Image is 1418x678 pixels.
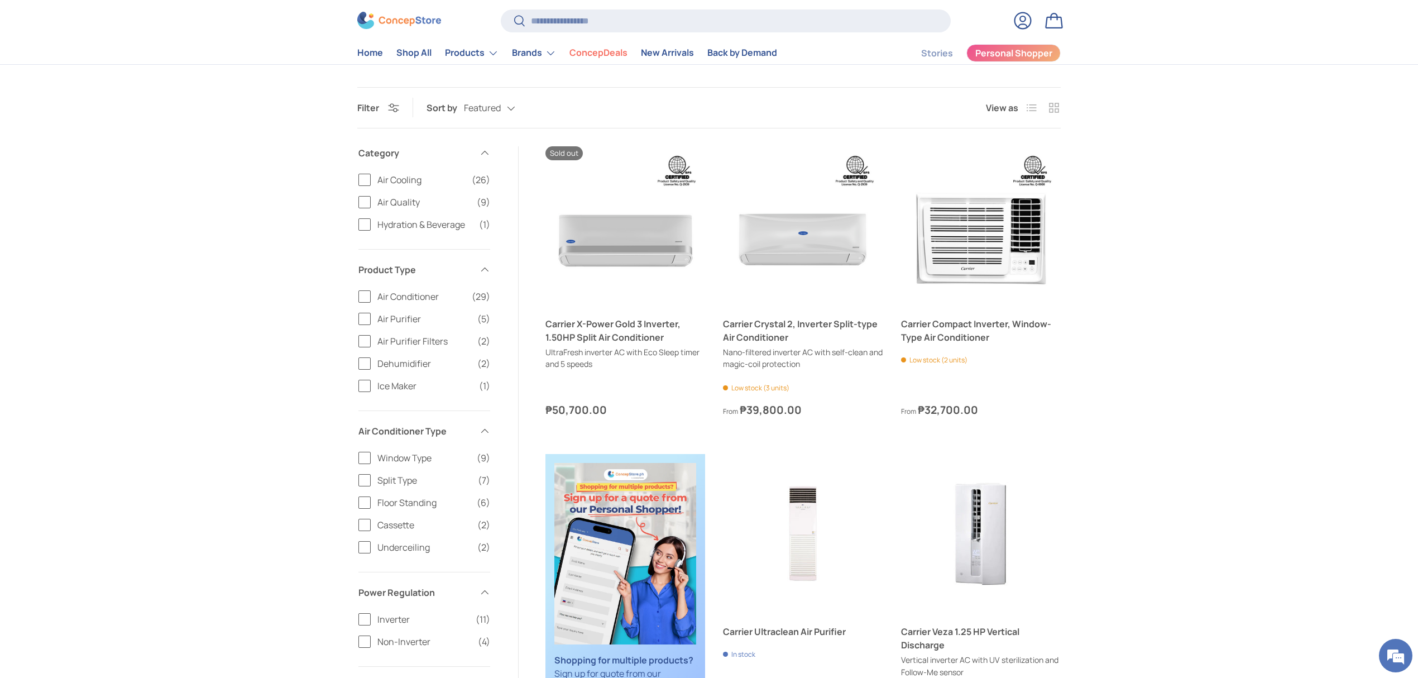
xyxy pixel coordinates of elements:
span: Air Purifier Filters [377,335,471,348]
span: (5) [477,312,490,326]
span: Category [358,146,472,160]
summary: Power Regulation [358,572,490,613]
img: ConcepStore [357,12,441,30]
a: Carrier Veza 1.25 HP Vertical Discharge [901,625,1061,652]
a: Shop All [396,42,432,64]
span: (1) [479,218,490,231]
summary: Products [438,42,505,64]
summary: Air Conditioner Type [358,411,490,451]
a: Carrier Ultraclean Air Purifier [723,625,883,638]
span: (2) [477,541,490,554]
a: Carrier Veza 1.25 HP Vertical Discharge [901,454,1061,614]
span: Air Cooling [377,173,465,187]
span: (2) [477,518,490,532]
summary: Brands [505,42,563,64]
span: (9) [477,451,490,465]
button: Filter [357,102,399,114]
span: Sold out [545,146,583,160]
summary: Category [358,133,490,173]
span: Floor Standing [377,496,470,509]
span: Window Type [377,451,470,465]
span: Product Type [358,263,472,276]
strong: Shopping for multiple products? [554,654,693,666]
span: (26) [472,173,490,187]
span: (9) [477,195,490,209]
label: Sort by [427,101,464,114]
nav: Secondary [894,42,1061,64]
span: Personal Shopper [975,49,1052,58]
a: Carrier X-Power Gold 3 Inverter, 1.50HP Split Air Conditioner [545,146,705,306]
a: Carrier Ultraclean Air Purifier [723,454,883,614]
span: Dehumidifier [377,357,471,370]
span: Underceiling [377,541,471,554]
span: (2) [477,335,490,348]
span: Air Quality [377,195,470,209]
a: Carrier Crystal 2, Inverter Split-type Air Conditioner [723,146,883,306]
a: Home [357,42,383,64]
a: Carrier Crystal 2, Inverter Split-type Air Conditioner [723,317,883,344]
a: Carrier X-Power Gold 3 Inverter, 1.50HP Split Air Conditioner [545,317,705,344]
span: Air Conditioner [377,290,465,303]
span: Air Conditioner Type [358,424,472,438]
span: Inverter [377,613,469,626]
span: Power Regulation [358,586,472,599]
span: View as [986,101,1018,114]
span: Hydration & Beverage [377,218,472,231]
span: (7) [478,474,490,487]
a: Personal Shopper [966,44,1061,62]
button: Featured [464,98,538,118]
span: Ice Maker [377,379,472,393]
a: Carrier Compact Inverter, Window-Type Air Conditioner [901,317,1061,344]
span: Filter [357,102,379,114]
span: Non-Inverter [377,635,471,648]
span: (2) [477,357,490,370]
span: Cassette [377,518,471,532]
span: (1) [479,379,490,393]
span: (6) [477,496,490,509]
span: (29) [472,290,490,303]
a: Stories [921,42,953,64]
a: New Arrivals [641,42,694,64]
a: Back by Demand [707,42,777,64]
span: Featured [464,103,501,113]
summary: Product Type [358,250,490,290]
a: ConcepDeals [569,42,627,64]
span: Air Purifier [377,312,471,326]
span: Split Type [377,474,471,487]
a: Carrier Compact Inverter, Window-Type Air Conditioner [901,146,1061,306]
nav: Primary [357,42,777,64]
span: (11) [476,613,490,626]
span: (4) [478,635,490,648]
